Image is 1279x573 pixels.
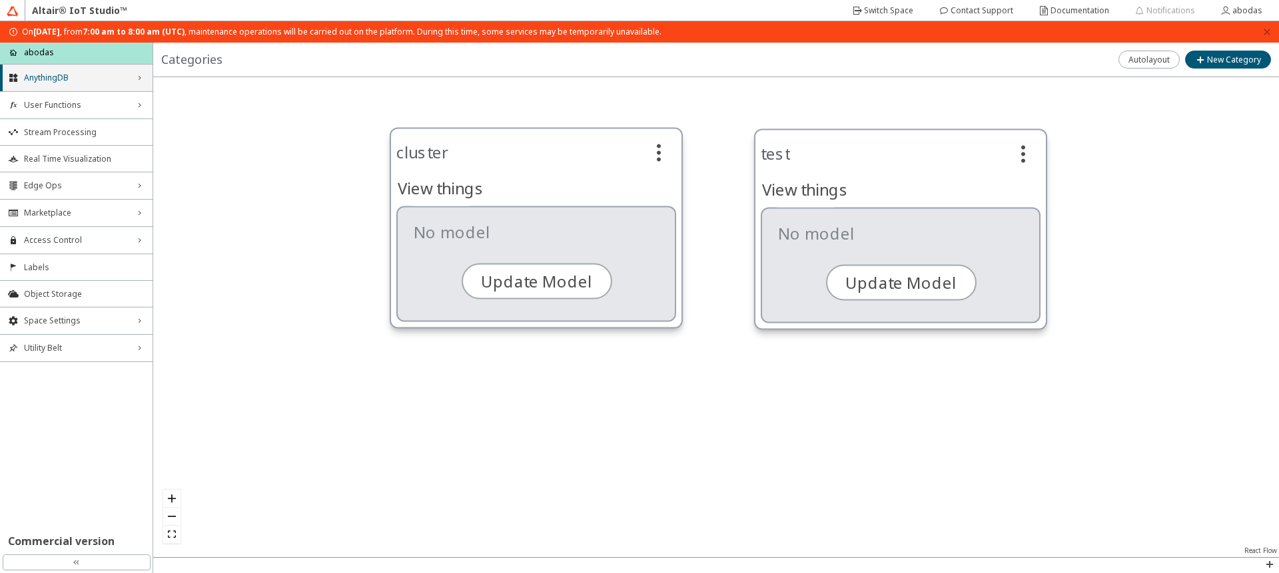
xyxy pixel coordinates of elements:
[24,154,145,164] span: Real Time Visualization
[24,343,129,353] span: Utility Belt
[163,526,181,544] button: fit view
[83,26,185,37] strong: 7:00 am to 8:00 am (UTC)
[163,490,181,508] button: zoom in
[33,26,60,37] strong: [DATE]
[163,508,181,526] button: zoom out
[24,47,54,59] p: abodas
[761,142,790,166] unity-typography: test
[24,127,145,138] span: Stream Processing
[22,27,661,37] span: On , from , maintenance operations will be carried out on the platform. During this time, some se...
[778,222,854,246] unity-typography: No model
[24,289,145,299] span: Object Storage
[24,208,129,218] span: Marketplace
[1244,546,1277,555] a: React Flow
[24,100,129,110] span: User Functions
[1263,28,1271,36] span: close
[24,262,145,273] span: Labels
[1263,27,1271,37] button: close
[414,221,490,245] unity-typography: No model
[24,315,129,326] span: Space Settings
[24,180,129,191] span: Edge Ops
[24,235,129,246] span: Access Control
[396,140,448,164] unity-typography: cluster
[24,73,129,83] span: AnythingDB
